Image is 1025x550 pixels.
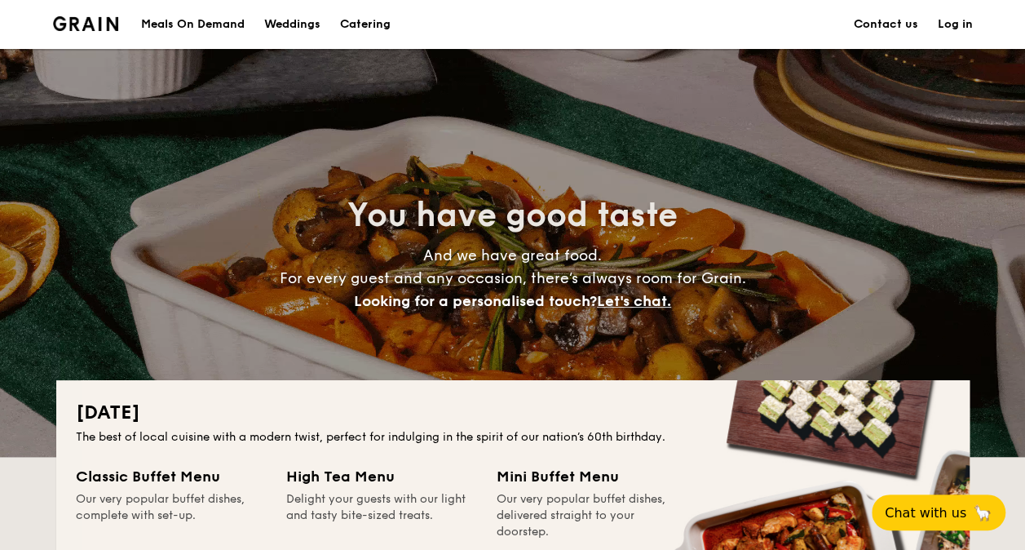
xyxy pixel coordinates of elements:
[76,400,950,426] h2: [DATE]
[286,491,477,540] div: Delight your guests with our light and tasty bite-sized treats.
[354,292,597,310] span: Looking for a personalised touch?
[597,292,671,310] span: Let's chat.
[53,16,119,31] img: Grain
[280,246,746,310] span: And we have great food. For every guest and any occasion, there’s always room for Grain.
[76,491,267,540] div: Our very popular buffet dishes, complete with set-up.
[76,465,267,488] div: Classic Buffet Menu
[885,505,966,521] span: Chat with us
[286,465,477,488] div: High Tea Menu
[497,491,687,540] div: Our very popular buffet dishes, delivered straight to your doorstep.
[76,429,950,446] div: The best of local cuisine with a modern twist, perfect for indulging in the spirit of our nation’...
[347,196,678,235] span: You have good taste
[497,465,687,488] div: Mini Buffet Menu
[53,16,119,31] a: Logotype
[973,503,992,522] span: 🦙
[872,495,1005,530] button: Chat with us🦙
